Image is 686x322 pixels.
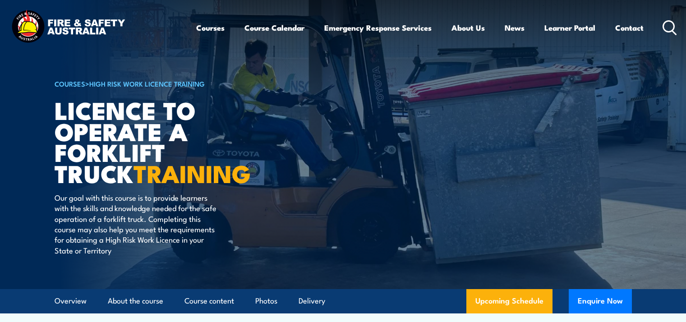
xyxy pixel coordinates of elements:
[55,78,277,89] h6: >
[196,16,225,40] a: Courses
[466,289,552,313] a: Upcoming Schedule
[505,16,525,40] a: News
[184,289,234,313] a: Course content
[55,99,277,184] h1: Licence to operate a forklift truck
[55,192,219,255] p: Our goal with this course is to provide learners with the skills and knowledge needed for the saf...
[615,16,644,40] a: Contact
[544,16,595,40] a: Learner Portal
[134,154,251,191] strong: TRAINING
[569,289,632,313] button: Enquire Now
[89,78,205,88] a: High Risk Work Licence Training
[299,289,325,313] a: Delivery
[55,289,87,313] a: Overview
[244,16,304,40] a: Course Calendar
[451,16,485,40] a: About Us
[55,78,85,88] a: COURSES
[255,289,277,313] a: Photos
[108,289,163,313] a: About the course
[324,16,432,40] a: Emergency Response Services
